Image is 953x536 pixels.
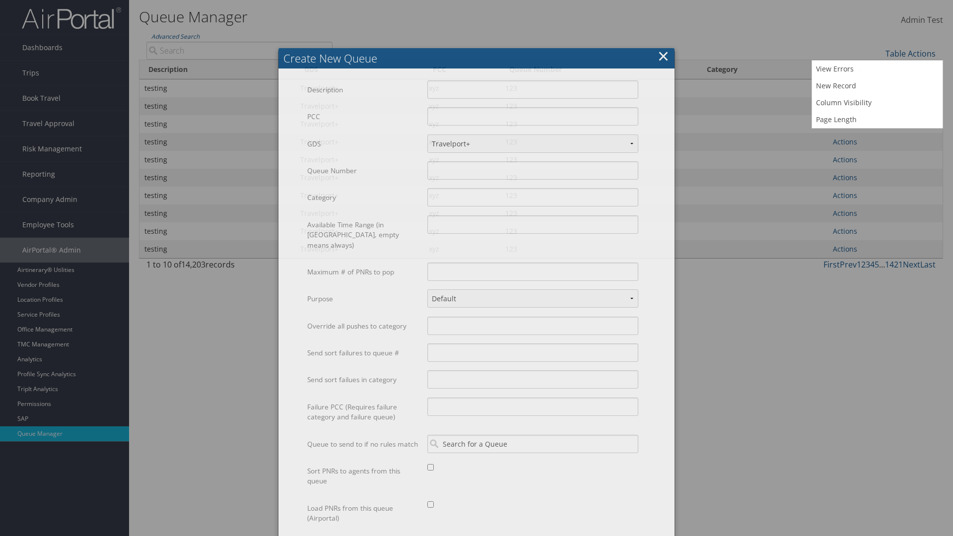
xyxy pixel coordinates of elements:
button: × [658,46,669,66]
label: Category [307,188,420,207]
label: Maximum # of PNRs to pop [307,263,420,281]
label: Load PNRs from this queue (Airportal) [307,499,420,528]
a: Page Length [812,111,943,128]
a: View Errors [812,61,943,77]
label: Purpose [307,289,420,308]
label: Sort PNRs to agents from this queue [307,462,420,491]
a: New Record [812,77,943,94]
div: Create New Queue [283,51,675,66]
label: Failure PCC (Requires failure category and failure queue) [307,398,420,427]
label: Queue Number [307,161,420,180]
label: Send sort failues in category [307,370,420,389]
input: Search for a Queue [427,435,638,453]
a: Column Visibility [812,94,943,111]
label: Send sort failures to queue # [307,343,420,362]
label: Description [307,80,420,99]
label: Override all pushes to category [307,317,420,335]
label: PCC [307,107,420,126]
label: GDS [307,134,420,153]
label: Queue to send to if no rules match [307,435,420,454]
label: Available Time Range (in [GEOGRAPHIC_DATA], empty means always) [307,215,420,255]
